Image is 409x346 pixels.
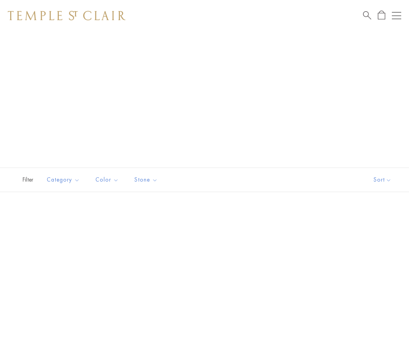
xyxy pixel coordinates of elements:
[129,171,164,189] button: Stone
[356,168,409,192] button: Show sort by
[392,11,401,20] button: Open navigation
[130,175,164,185] span: Stone
[8,11,125,20] img: Temple St. Clair
[363,11,371,20] a: Search
[41,171,86,189] button: Category
[92,175,125,185] span: Color
[43,175,86,185] span: Category
[90,171,125,189] button: Color
[378,11,385,20] a: Open Shopping Bag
